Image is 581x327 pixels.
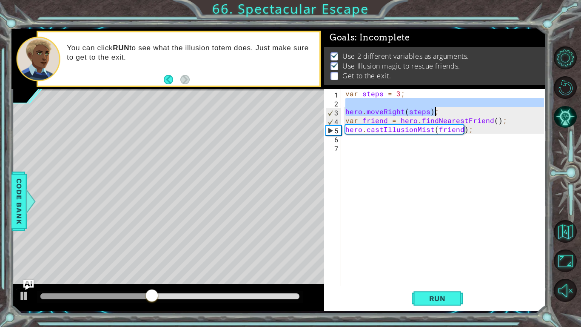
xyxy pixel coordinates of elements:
button: AI Hint [554,106,577,129]
strong: RUN [113,44,129,52]
div: 1 [326,90,341,99]
span: Run [421,294,454,303]
img: Check mark for checkbox [330,61,339,68]
button: Ask AI [23,280,34,290]
button: Shift+Enter: Run current code. [412,287,463,310]
a: Back to Map [555,217,581,246]
span: Goals [330,32,410,43]
div: 7 [326,144,341,153]
button: Level Options [554,46,577,69]
div: 4 [326,117,341,126]
span: Code Bank [12,175,26,227]
img: Check mark for checkbox [330,52,339,58]
div: 2 [326,99,341,108]
p: Use 2 different variables as arguments. [342,52,469,61]
button: Ctrl + P: Play [16,288,33,306]
button: Next [180,75,190,84]
span: : Incomplete [355,32,410,43]
button: Restart Level [554,76,577,99]
div: 3 [326,108,341,117]
button: Back to Map [554,220,577,243]
button: Back [164,75,180,84]
p: You can click to see what the illusion totem does. Just make sure to get to the exit. [67,43,313,62]
button: Unmute [554,279,577,302]
div: 6 [326,135,341,144]
p: Get to the exit. [342,71,391,80]
p: Use Illusion magic to rescue friends. [342,61,460,71]
button: Maximize Browser [554,250,577,272]
div: 5 [326,126,341,135]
